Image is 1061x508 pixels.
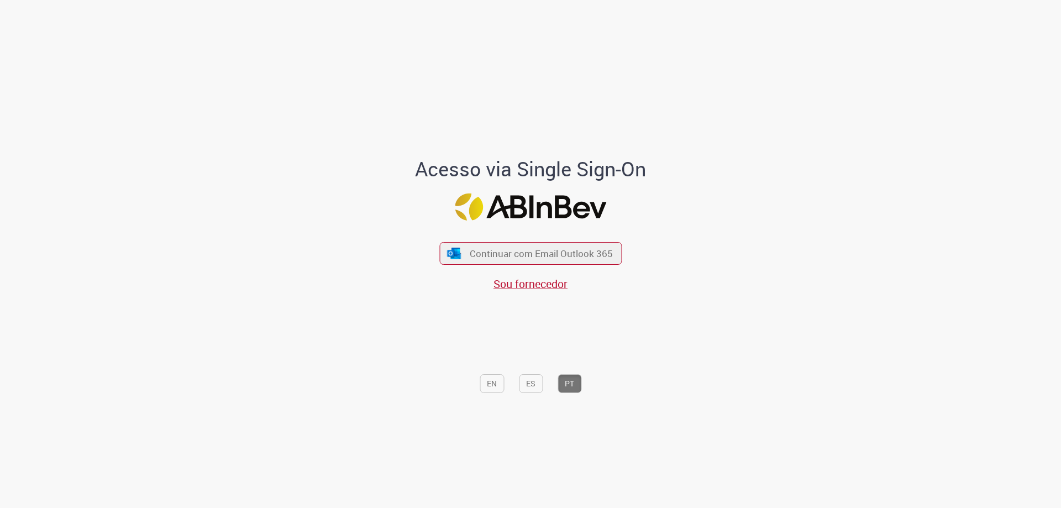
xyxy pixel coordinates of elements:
span: Continuar com Email Outlook 365 [470,247,613,260]
h1: Acesso via Single Sign-On [377,158,684,180]
button: PT [558,374,581,393]
button: ícone Azure/Microsoft 360 Continuar com Email Outlook 365 [439,242,622,265]
a: Sou fornecedor [493,276,568,291]
img: Logo ABInBev [455,193,606,221]
img: ícone Azure/Microsoft 360 [447,248,462,259]
button: EN [480,374,504,393]
button: ES [519,374,543,393]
